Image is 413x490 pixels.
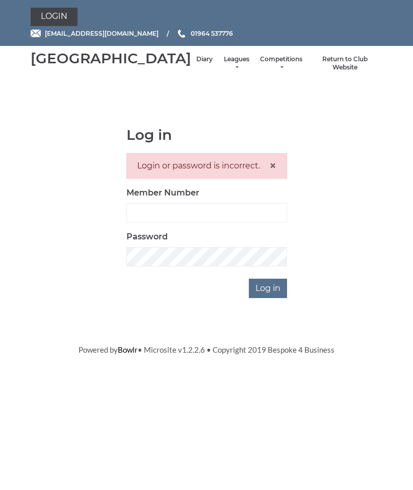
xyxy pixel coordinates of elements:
[126,127,287,143] h1: Log in
[196,55,213,64] a: Diary
[31,30,41,37] img: Email
[118,345,138,354] a: Bowlr
[176,29,233,38] a: Phone us 01964 537776
[269,160,276,172] button: Close
[126,231,168,243] label: Password
[31,29,159,38] a: Email [EMAIL_ADDRESS][DOMAIN_NAME]
[126,153,287,179] div: Login or password is incorrect.
[31,51,191,66] div: [GEOGRAPHIC_DATA]
[126,187,199,199] label: Member Number
[313,55,377,72] a: Return to Club Website
[223,55,250,72] a: Leagues
[45,30,159,37] span: [EMAIL_ADDRESS][DOMAIN_NAME]
[79,345,334,354] span: Powered by • Microsite v1.2.2.6 • Copyright 2019 Bespoke 4 Business
[31,8,78,26] a: Login
[178,30,185,38] img: Phone us
[269,158,276,173] span: ×
[260,55,302,72] a: Competitions
[249,279,287,298] input: Log in
[191,30,233,37] span: 01964 537776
